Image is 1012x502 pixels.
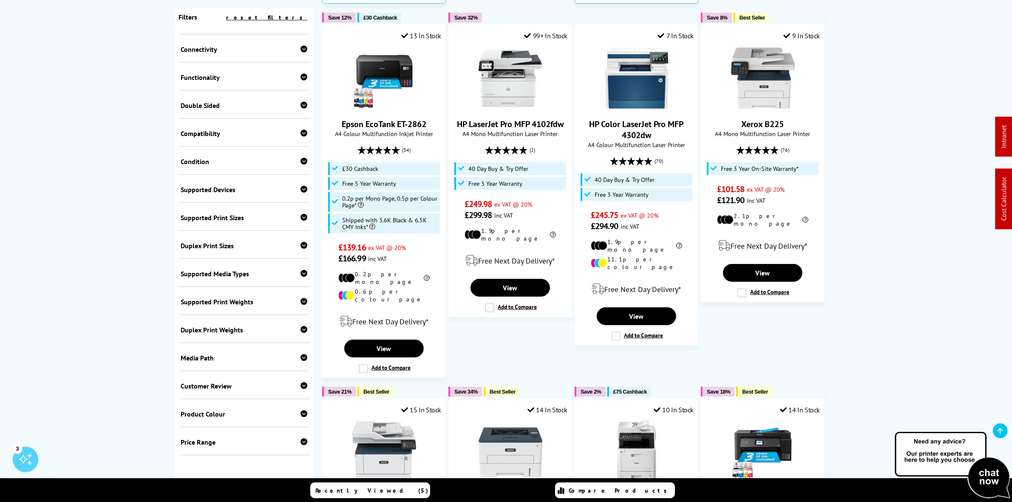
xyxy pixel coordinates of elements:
[328,389,352,395] span: Save 21%
[352,103,416,112] a: Epson EcoTank ET-2862
[485,303,537,312] label: Add to Compare
[731,477,795,486] a: Epson EcoTank ET-15000
[465,210,492,221] span: £299.98
[655,153,663,169] span: (70)
[181,185,308,194] div: Supported Devices
[590,119,684,141] a: HP Color LaserJet Pro MFP 4302dw
[226,14,307,21] a: reset filters
[181,157,308,166] div: Condition
[453,249,567,272] div: modal_delivery
[352,46,416,110] img: Epson EcoTank ET-2862
[701,387,734,397] button: Save 18%
[181,354,308,362] div: Media Path
[328,14,352,21] span: Save 12%
[454,389,478,395] span: Save 34%
[591,255,682,271] li: 11.1p per colour page
[179,13,198,21] span: Filters
[717,212,808,227] li: 2.1p per mono page
[352,420,416,484] img: Xerox B305
[359,364,411,373] label: Add to Compare
[468,165,528,172] span: 40 Day Buy & Try Offer
[342,119,426,130] a: Epson EcoTank ET-2862
[344,340,423,357] a: View
[555,482,675,498] a: Compare Products
[402,142,411,158] span: (34)
[448,13,482,23] button: Save 32%
[591,210,618,221] span: £245.75
[448,387,482,397] button: Save 34%
[605,103,669,112] a: HP Color LaserJet Pro MFP 4302dw
[342,195,438,209] span: 0.2p per Mono Page, 0.5p per Colour Page*
[579,277,694,301] div: modal_delivery
[494,211,513,219] span: inc VAT
[742,389,768,395] span: Best Seller
[747,196,765,204] span: inc VAT
[181,101,308,110] div: Double Sided
[363,389,389,395] span: Best Seller
[363,14,397,21] span: £30 Cashback
[569,487,672,494] span: Compare Products
[607,387,651,397] button: £75 Cashback
[605,477,669,486] a: Brother MFC-L8690CDW
[484,387,520,397] button: Best Seller
[316,487,429,494] span: Recently Viewed (5)
[530,142,536,158] span: (2)
[613,389,647,395] span: £75 Cashback
[581,389,601,395] span: Save 2%
[327,130,441,138] span: A4 Colour Multifunction Inkjet Printer
[357,387,394,397] button: Best Seller
[338,288,430,303] li: 0.6p per colour page
[342,217,438,230] span: Shipped with 3.6K Black & 6.5K CMY Inks*
[605,46,669,110] img: HP Color LaserJet Pro MFP 4302dw
[357,13,401,23] button: £30 Cashback
[479,420,542,484] img: Xerox B230
[181,298,308,306] div: Supported Print Weights
[401,406,441,414] div: 15 In Stock
[471,279,550,297] a: View
[468,180,522,187] span: Free 3 Year Warranty
[780,406,820,414] div: 14 In Stock
[524,31,567,40] div: 99+ In Stock
[338,270,430,286] li: 0.2p per mono page
[597,307,676,325] a: View
[465,227,556,242] li: 1.9p per mono page
[342,180,396,187] span: Free 5 Year Warranty
[621,222,639,230] span: inc VAT
[322,387,356,397] button: Save 21%
[734,13,770,23] button: Best Seller
[707,389,730,395] span: Save 18%
[181,213,308,222] div: Supported Print Sizes
[490,389,516,395] span: Best Seller
[740,14,765,21] span: Best Seller
[1000,125,1008,148] a: Intranet
[579,141,694,149] span: A4 Colour Multifunction Laser Printer
[181,410,308,418] div: Product Colour
[479,477,542,486] a: Xerox B230
[181,129,308,138] div: Compatibility
[721,165,799,172] span: Free 3 Year On-Site Warranty*
[310,482,430,498] a: Recently Viewed (5)
[784,31,820,40] div: 9 In Stock
[737,288,789,298] label: Add to Compare
[457,119,564,130] a: HP LaserJet Pro MFP 4102fdw
[327,309,441,333] div: modal_delivery
[527,406,567,414] div: 14 In Stock
[731,103,795,112] a: Xerox B225
[893,431,1012,500] img: Open Live Chat window
[731,46,795,110] img: Xerox B225
[368,255,387,263] span: inc VAT
[742,119,784,130] a: Xerox B225
[368,244,406,252] span: ex VAT @ 20%
[465,199,492,210] span: £249.98
[654,406,694,414] div: 10 In Stock
[595,176,655,183] span: 40 Day Buy & Try Offer
[322,13,356,23] button: Save 12%
[731,420,795,484] img: Epson EcoTank ET-15000
[591,221,618,232] span: £294.90
[575,387,605,397] button: Save 2%
[454,14,478,21] span: Save 32%
[781,142,789,158] span: (76)
[706,130,820,138] span: A4 Mono Multifunction Laser Printer
[717,195,745,206] span: £121.90
[181,269,308,278] div: Supported Media Types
